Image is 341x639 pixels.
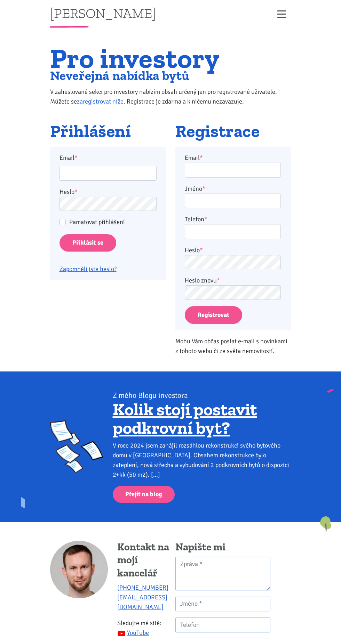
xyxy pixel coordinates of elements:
[113,391,291,400] div: Z mého Blogu investora
[175,336,291,356] p: Mohu Vám občas poslat e-mail s novinkami z tohoto webu či ze světa nemovitostí.
[113,399,257,439] a: Kolik stojí postavit podkrovní byt?
[185,245,203,255] label: Heslo
[200,154,203,162] abbr: required
[272,8,291,20] button: Zobrazit menu
[175,541,270,554] h4: Napište mi
[185,184,205,194] label: Jméno
[50,6,156,20] a: [PERSON_NAME]
[60,234,116,252] input: Přihlásit se
[60,265,117,273] a: Zapomněli jste heslo?
[117,629,126,638] img: youtube.svg
[185,276,220,285] label: Heslo znovu
[77,98,124,105] a: zaregistrovat níže
[202,185,205,192] abbr: required
[50,122,166,141] h2: Přihlášení
[69,218,125,226] span: Pamatovat přihlášení
[117,629,149,637] a: YouTube
[175,617,270,632] input: Telefon
[50,47,291,70] h1: Pro investory
[117,593,167,611] a: [EMAIL_ADDRESS][DOMAIN_NAME]
[185,306,242,324] button: Registrovat
[185,153,203,163] label: Email
[60,187,78,197] label: Heslo
[117,584,168,591] a: [PHONE_NUMBER]
[175,122,291,141] h2: Registrace
[55,153,161,163] label: Email
[113,486,175,503] a: Přejít na blog
[217,277,220,284] abbr: required
[50,70,291,81] h2: Neveřejná nabídka bytů
[50,541,108,598] img: Tomáš Kučera
[117,541,176,580] h4: Kontakt na mojí kancelář
[200,246,203,254] abbr: required
[204,215,207,223] abbr: required
[113,441,291,480] div: V roce 2024 jsem zahájil rozsáhlou rekonstrukci svého bytového domu v [GEOGRAPHIC_DATA]. Obsahem ...
[175,597,270,612] input: Jméno *
[185,214,207,224] label: Telefon
[50,87,291,106] p: V zaheslované sekci pro investory nabízím obsah určený jen pro registrované uživatele. Můžete se ...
